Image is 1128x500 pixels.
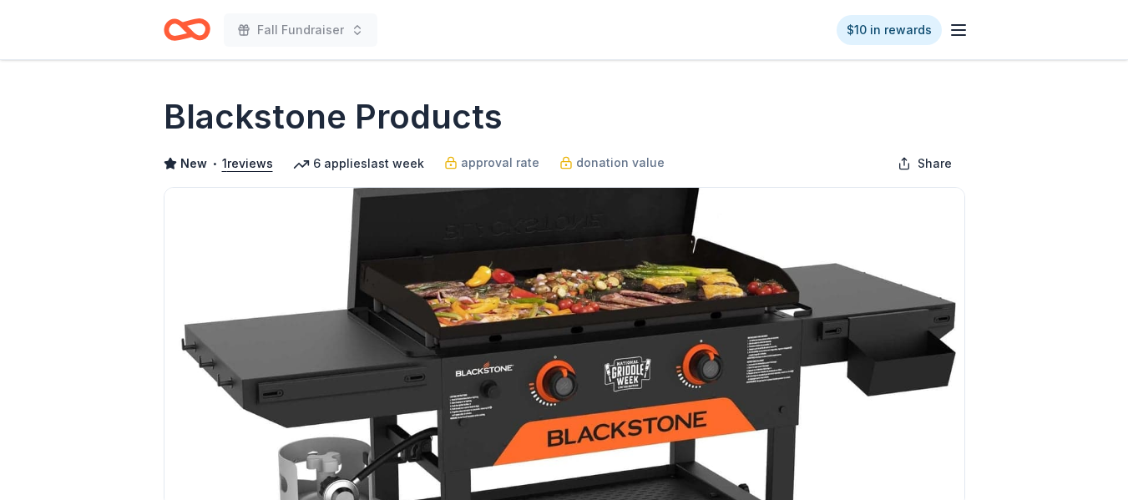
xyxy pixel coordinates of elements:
[576,153,665,173] span: donation value
[837,15,942,45] a: $10 in rewards
[224,13,377,47] button: Fall Fundraiser
[164,93,503,140] h1: Blackstone Products
[222,154,273,174] button: 1reviews
[164,10,210,49] a: Home
[211,157,217,170] span: •
[918,154,952,174] span: Share
[444,153,539,173] a: approval rate
[461,153,539,173] span: approval rate
[884,147,965,180] button: Share
[559,153,665,173] a: donation value
[180,154,207,174] span: New
[257,20,344,40] span: Fall Fundraiser
[293,154,424,174] div: 6 applies last week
